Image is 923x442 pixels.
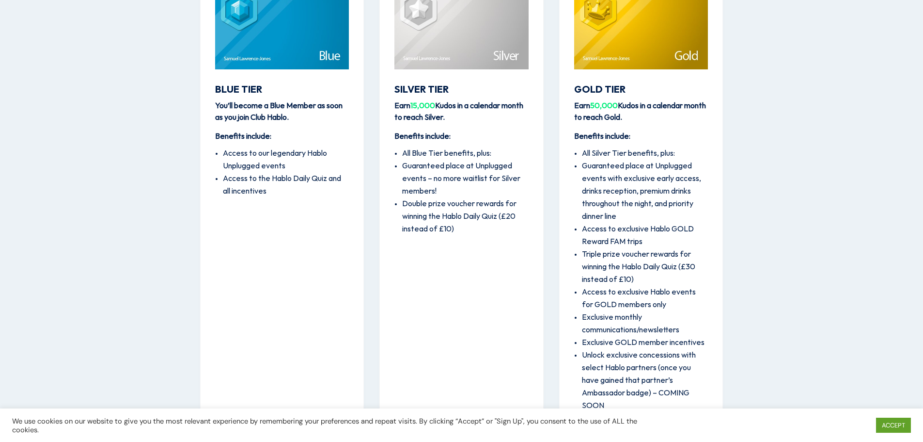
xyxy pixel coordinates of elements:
[12,417,641,434] div: We use cookies on our website to give you the most relevant experience by remembering your prefer...
[215,132,271,141] strong: Benefits include:
[410,102,435,110] span: 15,000
[574,84,626,95] span: Gold Tier
[590,102,618,110] span: 50,000
[582,160,708,223] li: Guaranteed place at Unplugged events with exclusive early access, drinks reception, premium drink...
[394,102,523,122] strong: Earn Kudos in a calendar month to reach Silver.
[223,147,349,173] li: Access to our legendary Hablo Unplugged events
[215,102,343,122] strong: You’ll become a Blue Member as soon as you join Club Hablo.
[402,198,528,236] li: Double prize voucher rewards for winning the Hablo Daily Quiz (£20 instead of £10)
[582,349,708,412] li: Unlock exclusive concessions with select Hablo partners (once you have gained that partner’s Amba...
[582,311,708,337] li: Exclusive monthly communications/newsletters
[582,337,708,349] li: Exclusive GOLD member incentives
[574,132,630,141] strong: Benefits include:
[223,173,349,198] li: Access to the Hablo Daily Quiz and all incentives
[402,147,528,160] li: All Blue Tier benefits, plus:
[582,147,708,160] li: All Silver Tier benefits, plus:
[582,286,708,311] li: Access to exclusive Hablo events for GOLD members only
[876,418,911,433] a: ACCEPT
[215,84,262,95] span: Blue Tier
[574,102,706,122] strong: Earn Kudos in a calendar month to reach Gold.
[582,248,708,286] li: Triple prize voucher rewards for winning the Hablo Daily Quiz (£30 instead of £10)
[394,84,449,95] span: Silver Tier
[402,160,528,198] li: Guaranteed place at Unplugged events – no more waitlist for Silver members!
[394,132,451,141] strong: Benefits include:
[582,223,708,248] li: Access to exclusive Hablo GOLD Reward FAM trips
